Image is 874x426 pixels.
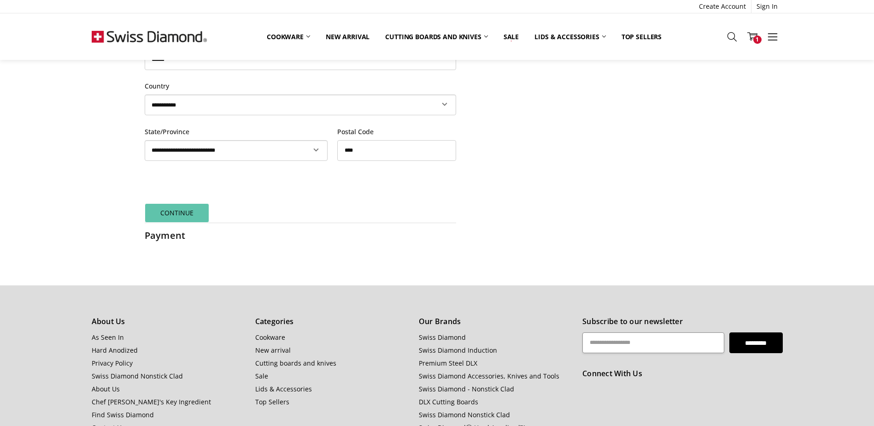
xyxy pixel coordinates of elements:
[92,346,138,355] a: Hard Anodized
[92,13,207,59] img: Free Shipping On Every Order
[145,127,328,137] label: State/Province
[92,410,154,419] a: Find Swiss Diamond
[527,27,613,47] a: Lids & Accessories
[145,81,457,91] label: Country
[255,385,312,393] a: Lids & Accessories
[92,385,120,393] a: About Us
[419,372,559,380] a: Swiss Diamond Accessories, Knives and Tools
[582,369,782,378] h5: Connect With Us
[377,27,496,47] a: Cutting boards and knives
[419,333,466,342] a: Swiss Diamond
[92,372,183,380] a: Swiss Diamond Nonstick Clad
[255,346,291,355] a: New arrival
[92,359,133,367] a: Privacy Policy
[255,372,268,380] a: Sale
[145,230,203,241] h2: Payment
[582,317,782,326] h5: Subscribe to our newsletter
[255,333,285,342] a: Cookware
[614,27,669,47] a: Top Sellers
[419,359,477,367] a: Premium Steel DLX
[92,333,124,342] a: As Seen In
[337,127,456,137] label: Postal Code
[259,27,318,47] a: Cookware
[742,25,763,48] a: 1
[255,317,409,326] h5: Categories
[255,359,336,367] a: Cutting boards and knives
[753,35,762,44] span: 1
[419,397,478,406] a: DLX Cutting Boards
[496,27,527,47] a: Sale
[419,317,572,326] h5: Our Brands
[145,203,210,223] button: Continue
[419,346,497,355] a: Swiss Diamond Induction
[318,27,377,47] a: New arrival
[255,397,289,406] a: Top Sellers
[92,317,245,326] h5: About Us
[92,397,211,406] a: Chef [PERSON_NAME]'s Key Ingredient
[419,385,514,393] a: Swiss Diamond - Nonstick Clad
[419,410,510,419] a: Swiss Diamond Nonstick Clad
